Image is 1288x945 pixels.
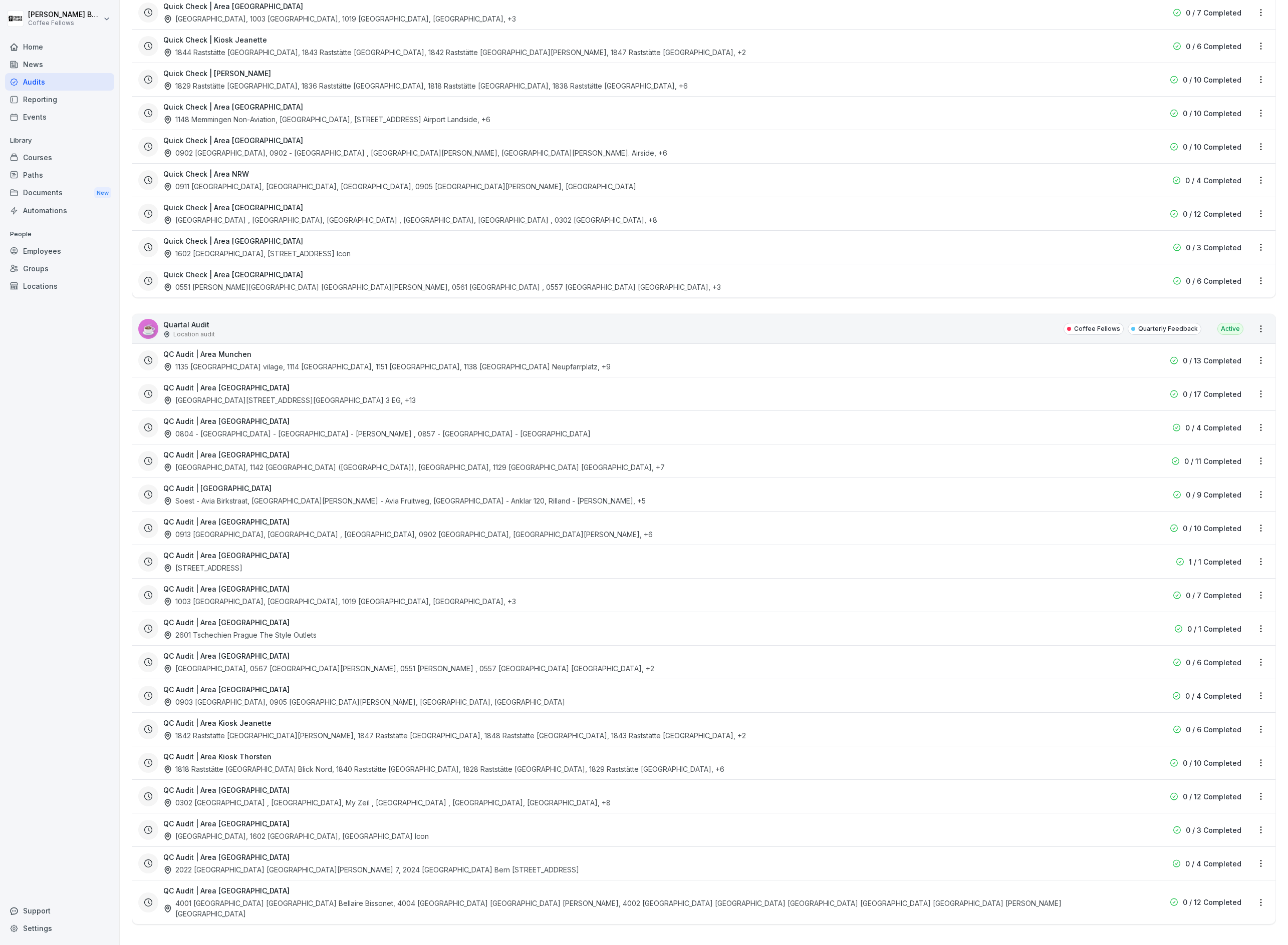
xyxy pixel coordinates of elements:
p: 0 / 10 Completed [1183,758,1241,768]
a: Reporting [5,91,114,108]
div: Active [1217,323,1243,335]
a: News [5,56,114,73]
p: 0 / 10 Completed [1183,108,1241,119]
a: Events [5,108,114,126]
p: 0 / 10 Completed [1183,523,1241,534]
a: Locations [5,277,114,295]
p: 0 / 4 Completed [1185,691,1241,701]
h3: QC Audit | [GEOGRAPHIC_DATA] [163,483,272,494]
p: Library [5,133,114,149]
p: 0 / 4 Completed [1185,175,1241,186]
p: 0 / 3 Completed [1186,242,1241,253]
a: Automations [5,202,114,219]
div: 1844 Raststätte [GEOGRAPHIC_DATA], 1843 Raststätte [GEOGRAPHIC_DATA], 1842 Raststätte [GEOGRAPHIC... [163,47,746,58]
p: 0 / 10 Completed [1183,142,1241,152]
p: Quarterly Feedback [1138,324,1198,333]
div: 0302 [GEOGRAPHIC_DATA] , [GEOGRAPHIC_DATA], My Zeil , [GEOGRAPHIC_DATA] , [GEOGRAPHIC_DATA], [GEO... [163,797,611,808]
p: 0 / 4 Completed [1185,422,1241,433]
div: Support [5,902,114,919]
h3: QC Audit | Area [GEOGRAPHIC_DATA] [163,885,290,896]
p: 0 / 17 Completed [1183,389,1241,399]
p: 0 / 3 Completed [1186,825,1241,835]
div: [STREET_ADDRESS] [163,563,242,573]
a: Courses [5,149,114,166]
h3: QC Audit | Area [GEOGRAPHIC_DATA] [163,449,290,460]
h3: Quick Check | Kiosk Jeanette [163,35,267,45]
div: [GEOGRAPHIC_DATA][STREET_ADDRESS][GEOGRAPHIC_DATA] 3 EG , +13 [163,395,416,405]
div: 1842 Raststätte [GEOGRAPHIC_DATA][PERSON_NAME], 1847 Raststätte [GEOGRAPHIC_DATA], 1848 Raststätt... [163,730,746,741]
h3: Quick Check | Area [GEOGRAPHIC_DATA] [163,1,303,12]
h3: Quick Check | Area [GEOGRAPHIC_DATA] [163,102,303,112]
p: 0 / 12 Completed [1183,897,1241,907]
p: 0 / 6 Completed [1186,724,1241,735]
h3: Quick Check | Area [GEOGRAPHIC_DATA] [163,202,303,213]
p: 0 / 12 Completed [1183,209,1241,219]
div: 1148 Memmingen Non-Aviation, [GEOGRAPHIC_DATA], [STREET_ADDRESS] Airport Landside , +6 [163,114,490,125]
div: 0903 [GEOGRAPHIC_DATA], 0905 [GEOGRAPHIC_DATA][PERSON_NAME], [GEOGRAPHIC_DATA], [GEOGRAPHIC_DATA] [163,697,565,707]
div: [GEOGRAPHIC_DATA], 1003 [GEOGRAPHIC_DATA], 1019 [GEOGRAPHIC_DATA], [GEOGRAPHIC_DATA] , +3 [163,14,516,24]
div: 1135 [GEOGRAPHIC_DATA] vilage, 1114 [GEOGRAPHIC_DATA], 1151 [GEOGRAPHIC_DATA], 1138 [GEOGRAPHIC_D... [163,361,611,372]
p: 0 / 12 Completed [1183,791,1241,802]
div: 1829 Raststätte [GEOGRAPHIC_DATA], 1836 Raststätte [GEOGRAPHIC_DATA], 1818 Raststätte [GEOGRAPHIC... [163,81,688,91]
p: 1 / 1 Completed [1189,557,1241,567]
div: 0551 [PERSON_NAME][GEOGRAPHIC_DATA] [GEOGRAPHIC_DATA][PERSON_NAME], 0561 [GEOGRAPHIC_DATA] , 0557... [163,282,721,292]
div: 1602 [GEOGRAPHIC_DATA], [STREET_ADDRESS] Icon [163,248,351,259]
p: 0 / 6 Completed [1186,276,1241,286]
h3: Quick Check | [PERSON_NAME] [163,68,271,79]
div: [GEOGRAPHIC_DATA] , [GEOGRAPHIC_DATA], [GEOGRAPHIC_DATA] , [GEOGRAPHIC_DATA], [GEOGRAPHIC_DATA] ,... [163,215,657,225]
div: 4001 [GEOGRAPHIC_DATA] [GEOGRAPHIC_DATA] Bellaire Bissonet, 4004 [GEOGRAPHIC_DATA] [GEOGRAPHIC_DA... [163,898,1116,919]
a: Audits [5,73,114,91]
a: Employees [5,242,114,260]
p: 0 / 7 Completed [1186,590,1241,601]
h3: QC Audit | Area Munchen [163,349,251,359]
h3: QC Audit | Area Kiosk Jeanette [163,718,272,728]
p: 0 / 7 Completed [1186,8,1241,18]
h3: QC Audit | Area [GEOGRAPHIC_DATA] [163,852,290,862]
h3: QC Audit | Area Kiosk Thorsten [163,751,272,762]
a: Paths [5,166,114,184]
p: [PERSON_NAME] Boele [28,11,101,19]
a: Groups [5,260,114,277]
div: 0913 [GEOGRAPHIC_DATA], [GEOGRAPHIC_DATA] , [GEOGRAPHIC_DATA], 0902 [GEOGRAPHIC_DATA], [GEOGRAPHI... [163,529,653,540]
a: Settings [5,919,114,937]
h3: Quick Check | Area [GEOGRAPHIC_DATA] [163,135,303,146]
p: 0 / 6 Completed [1186,41,1241,52]
p: 0 / 11 Completed [1184,456,1241,466]
div: 0911 [GEOGRAPHIC_DATA], [GEOGRAPHIC_DATA], [GEOGRAPHIC_DATA], 0905 [GEOGRAPHIC_DATA][PERSON_NAME]... [163,181,636,192]
div: 2022 [GEOGRAPHIC_DATA] [GEOGRAPHIC_DATA][PERSON_NAME] 7, 2024 [GEOGRAPHIC_DATA] Bern [STREET_ADDR... [163,864,579,875]
div: 2601 Tschechien Prague The Style Outlets [163,630,317,640]
p: Coffee Fellows [28,20,101,27]
p: People [5,226,114,242]
div: Home [5,38,114,56]
div: ☕ [138,319,158,339]
p: 0 / 4 Completed [1185,858,1241,869]
h3: QC Audit | Area [GEOGRAPHIC_DATA] [163,382,290,393]
h3: QC Audit | Area [GEOGRAPHIC_DATA] [163,550,290,561]
div: Soest - Avia Birkstraat, [GEOGRAPHIC_DATA][PERSON_NAME] - Avia Fruitweg, [GEOGRAPHIC_DATA] - Ankl... [163,496,646,506]
h3: Quick Check | Area NRW [163,169,249,179]
a: DocumentsNew [5,184,114,202]
h3: Quick Check | Area [GEOGRAPHIC_DATA] [163,236,303,246]
div: [GEOGRAPHIC_DATA], 1602 [GEOGRAPHIC_DATA], [GEOGRAPHIC_DATA] Icon [163,831,429,841]
p: 0 / 13 Completed [1183,355,1241,366]
p: 0 / 10 Completed [1183,75,1241,85]
h3: QC Audit | Area [GEOGRAPHIC_DATA] [163,818,290,829]
p: 0 / 6 Completed [1186,657,1241,668]
div: Documents [5,184,114,202]
p: 0 / 1 Completed [1187,624,1241,634]
p: Coffee Fellows [1074,324,1120,333]
h3: QC Audit | Area [GEOGRAPHIC_DATA] [163,617,290,628]
div: 1818 Raststätte [GEOGRAPHIC_DATA] Blick Nord, 1840 Raststätte [GEOGRAPHIC_DATA], 1828 Raststätte ... [163,764,724,774]
h3: QC Audit | Area [GEOGRAPHIC_DATA] [163,416,290,426]
h3: QC Audit | Area [GEOGRAPHIC_DATA] [163,517,290,527]
h3: QC Audit | Area [GEOGRAPHIC_DATA] [163,785,290,795]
